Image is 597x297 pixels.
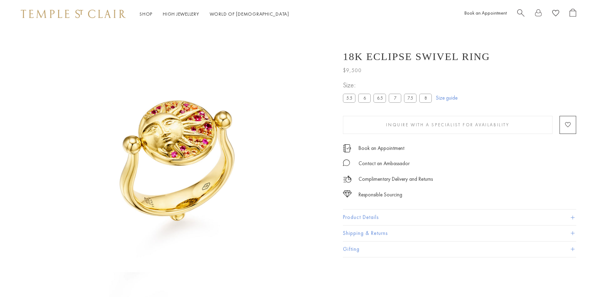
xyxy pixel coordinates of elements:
[343,94,355,102] label: 5.5
[343,175,352,184] img: icon_delivery.svg
[359,159,410,168] div: Contact an Ambassador
[343,241,576,257] button: Gifting
[436,94,457,101] a: Size guide
[386,122,509,128] span: Inquire With A Specialist for Availability
[359,190,402,199] div: Responsible Sourcing
[343,159,350,166] img: MessageIcon-01_2.svg
[358,94,371,102] label: 6
[343,66,362,75] span: $9,500
[21,10,126,18] img: Temple St. Clair
[343,226,576,241] button: Shipping & Returns
[359,175,433,184] p: Complimentary Delivery and Returns
[404,94,417,102] label: 7.5
[210,11,289,17] a: World of [DEMOGRAPHIC_DATA]World of [DEMOGRAPHIC_DATA]
[570,9,576,19] a: Open Shopping Bag
[373,94,386,102] label: 6.5
[517,9,524,19] a: Search
[389,94,401,102] label: 7
[343,144,351,152] img: icon_appointment.svg
[163,11,199,17] a: High JewelleryHigh Jewellery
[140,10,289,18] nav: Main navigation
[419,94,432,102] label: 8
[343,190,352,197] img: icon_sourcing.svg
[343,116,553,134] button: Inquire With A Specialist for Availability
[359,144,404,152] a: Book an Appointment
[343,79,435,91] span: Size:
[464,10,507,16] a: Book an Appointment
[343,51,490,62] h1: 18K Eclipse Swivel Ring
[343,210,576,225] button: Product Details
[552,9,559,19] a: View Wishlist
[140,11,152,17] a: ShopShop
